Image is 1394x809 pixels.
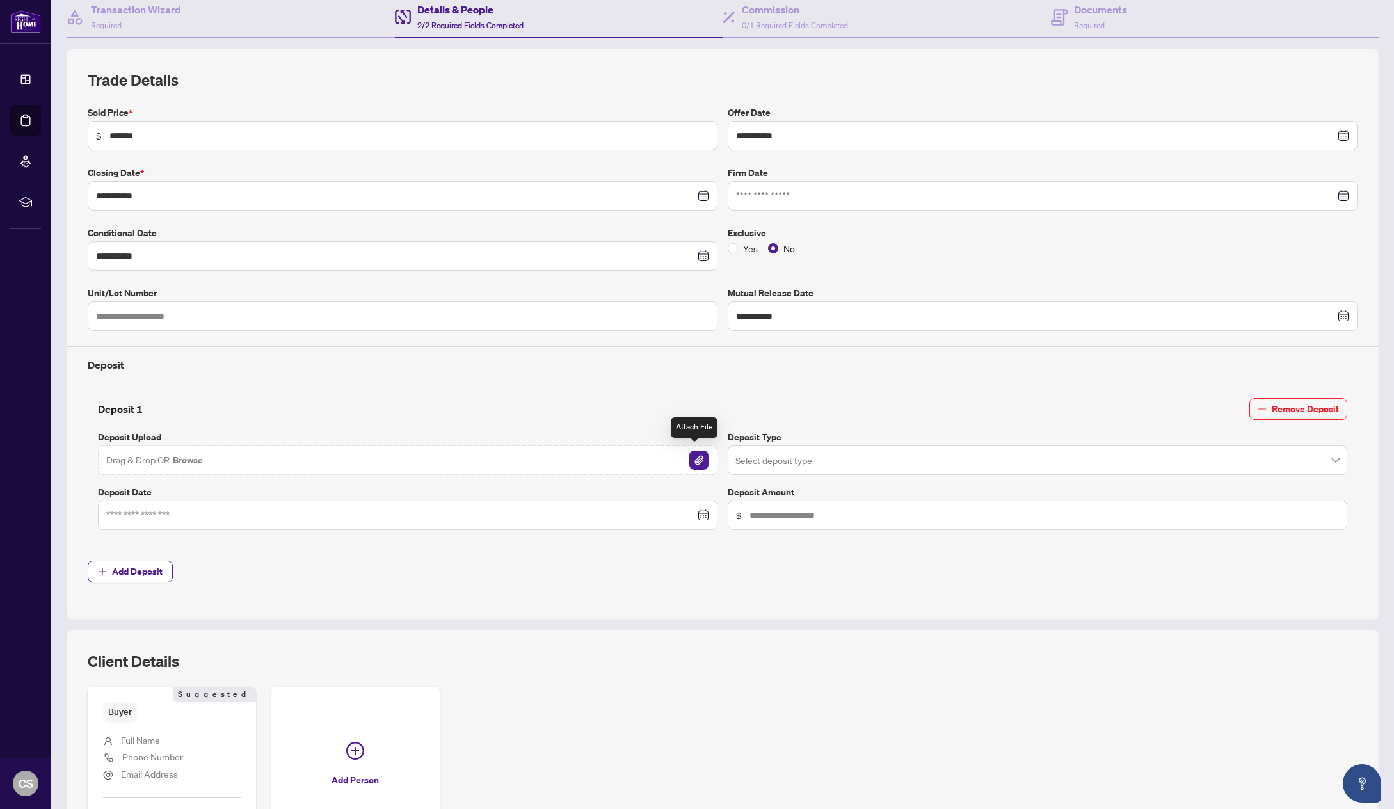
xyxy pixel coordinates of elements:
[1343,764,1381,803] button: Open asap
[173,687,256,702] span: Suggested
[417,20,524,30] span: 2/2 Required Fields Completed
[742,20,848,30] span: 0/1 Required Fields Completed
[1272,399,1339,419] span: Remove Deposit
[728,166,1358,180] label: Firm Date
[121,734,160,746] span: Full Name
[728,226,1358,240] label: Exclusive
[88,226,717,240] label: Conditional Date
[88,651,179,671] h2: Client Details
[10,10,41,33] img: logo
[1258,404,1267,413] span: minus
[91,20,122,30] span: Required
[728,106,1358,120] label: Offer Date
[36,20,63,31] div: v 4.0.25
[88,286,717,300] label: Unit/Lot Number
[88,106,717,120] label: Sold Price
[98,445,717,475] span: Drag & Drop OR BrowseFile Attachement
[20,33,31,44] img: website_grey.svg
[98,430,717,444] label: Deposit Upload
[1074,2,1127,17] h4: Documents
[172,452,204,469] button: Browse
[35,74,45,84] img: tab_domain_overview_orange.svg
[106,452,204,469] span: Drag & Drop OR
[346,742,364,760] span: plus-circle
[728,485,1347,499] label: Deposit Amount
[742,2,848,17] h4: Commission
[88,357,1358,372] h4: Deposit
[728,430,1347,444] label: Deposit Type
[736,508,742,522] span: $
[728,286,1358,300] label: Mutual Release Date
[88,166,717,180] label: Closing Date
[103,702,137,722] span: Buyer
[91,2,181,17] h4: Transaction Wizard
[49,76,115,84] div: Domain Overview
[1074,20,1105,30] span: Required
[738,241,763,255] span: Yes
[33,33,212,44] div: Domain: [PERSON_NAME][DOMAIN_NAME]
[98,401,143,417] h4: Deposit 1
[1249,398,1347,420] button: Remove Deposit
[88,70,1358,90] h2: Trade Details
[121,768,178,780] span: Email Address
[127,74,138,84] img: tab_keywords_by_traffic_grey.svg
[689,450,709,470] button: File Attachement
[112,561,163,582] span: Add Deposit
[19,774,33,792] span: CS
[122,751,183,762] span: Phone Number
[88,561,173,582] button: Add Deposit
[778,241,800,255] span: No
[671,417,717,438] div: Attach File
[98,567,107,576] span: plus
[689,451,709,470] img: File Attachement
[96,129,102,143] span: $
[20,20,31,31] img: logo_orange.svg
[98,485,717,499] label: Deposit Date
[141,76,216,84] div: Keywords by Traffic
[417,2,524,17] h4: Details & People
[332,770,379,790] span: Add Person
